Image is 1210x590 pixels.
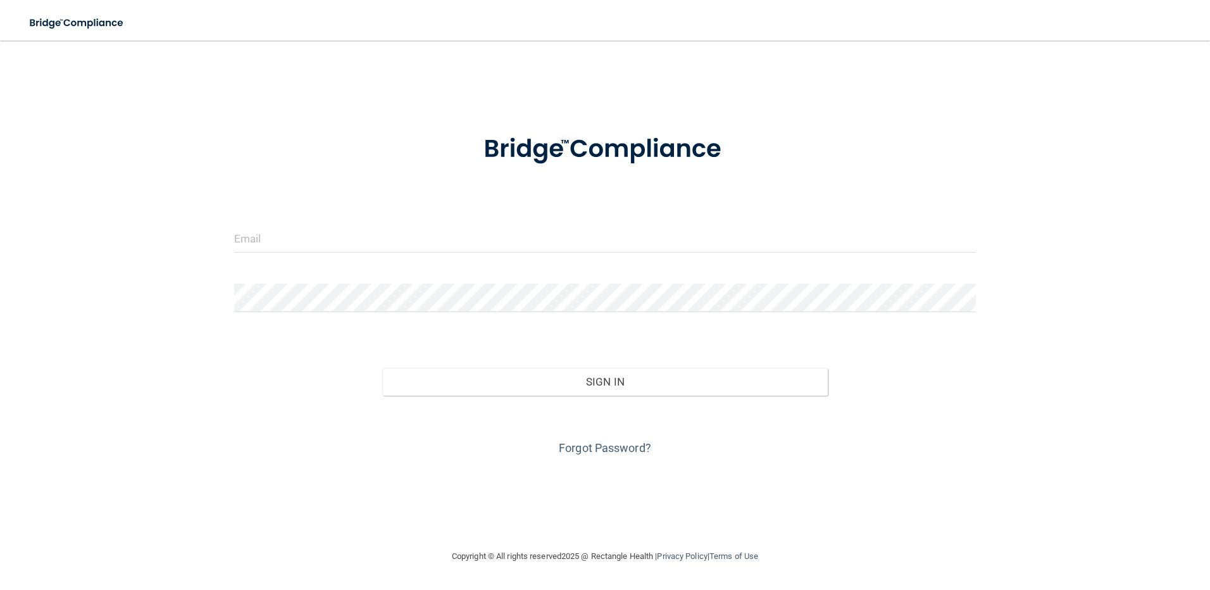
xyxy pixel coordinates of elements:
[382,368,828,396] button: Sign In
[559,441,651,455] a: Forgot Password?
[374,536,836,577] div: Copyright © All rights reserved 2025 @ Rectangle Health | |
[458,116,752,182] img: bridge_compliance_login_screen.278c3ca4.svg
[657,551,707,561] a: Privacy Policy
[709,551,758,561] a: Terms of Use
[234,224,976,253] input: Email
[19,10,135,36] img: bridge_compliance_login_screen.278c3ca4.svg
